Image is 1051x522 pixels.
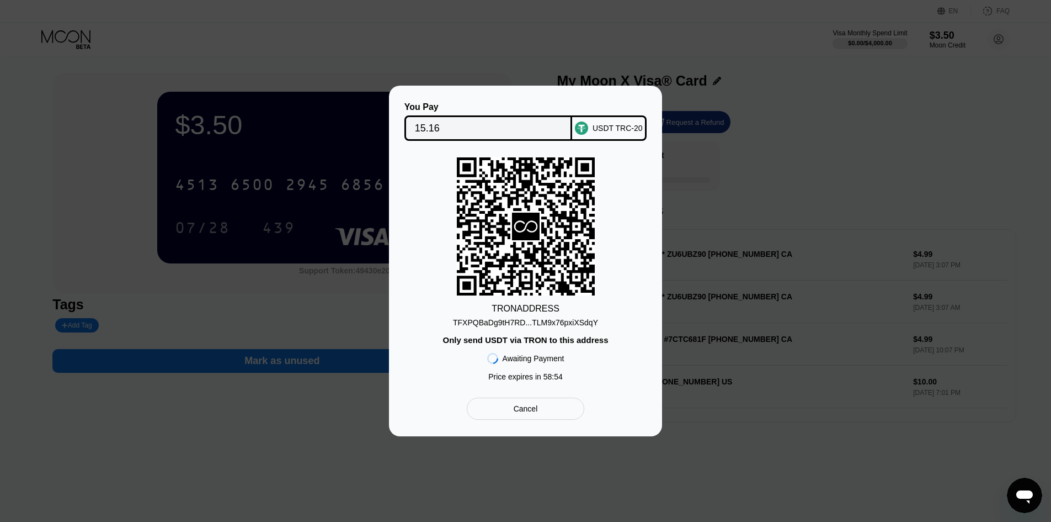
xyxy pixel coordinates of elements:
div: Cancel [467,398,584,420]
div: Awaiting Payment [503,354,564,363]
div: You Pay [404,102,573,112]
div: Only send USDT via TRON to this address [442,335,608,345]
div: TRON ADDRESS [492,304,559,314]
div: You PayUSDT TRC-20 [406,102,645,141]
iframe: Button to launch messaging window [1007,478,1042,513]
div: Price expires in [488,372,563,381]
div: USDT TRC-20 [593,124,643,133]
div: TFXPQBaDg9tH7RD...TLM9x76pxiXSdqY [453,314,598,327]
div: Cancel [514,404,538,414]
span: 58 : 54 [543,372,563,381]
div: TFXPQBaDg9tH7RD...TLM9x76pxiXSdqY [453,318,598,327]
